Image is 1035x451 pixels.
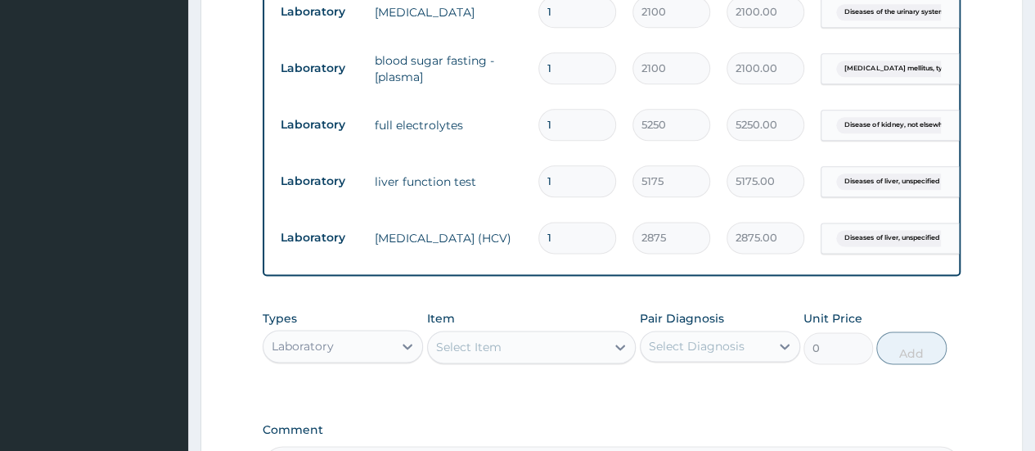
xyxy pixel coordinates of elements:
div: Laboratory [272,338,334,354]
label: Item [427,310,455,327]
td: Laboratory [272,166,367,196]
span: Diseases of liver, unspecified [836,174,947,190]
td: liver function test [367,165,530,198]
span: Diseases of liver, unspecified [836,230,947,246]
label: Comment [263,423,961,437]
td: blood sugar fasting - [plasma] [367,44,530,93]
span: Disease of kidney, not elsewhe... [836,117,959,133]
div: Select Diagnosis [649,338,745,354]
td: Laboratory [272,53,367,83]
td: Laboratory [272,110,367,140]
td: [MEDICAL_DATA] (HCV) [367,222,530,255]
td: Laboratory [272,223,367,253]
label: Pair Diagnosis [640,310,724,327]
label: Types [263,312,297,326]
label: Unit Price [803,310,862,327]
td: full electrolytes [367,109,530,142]
span: [MEDICAL_DATA] mellitus, type unspec... [836,61,988,77]
button: Add [876,331,946,364]
div: Select Item [436,339,502,355]
span: Diseases of the urinary system... [836,4,957,20]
